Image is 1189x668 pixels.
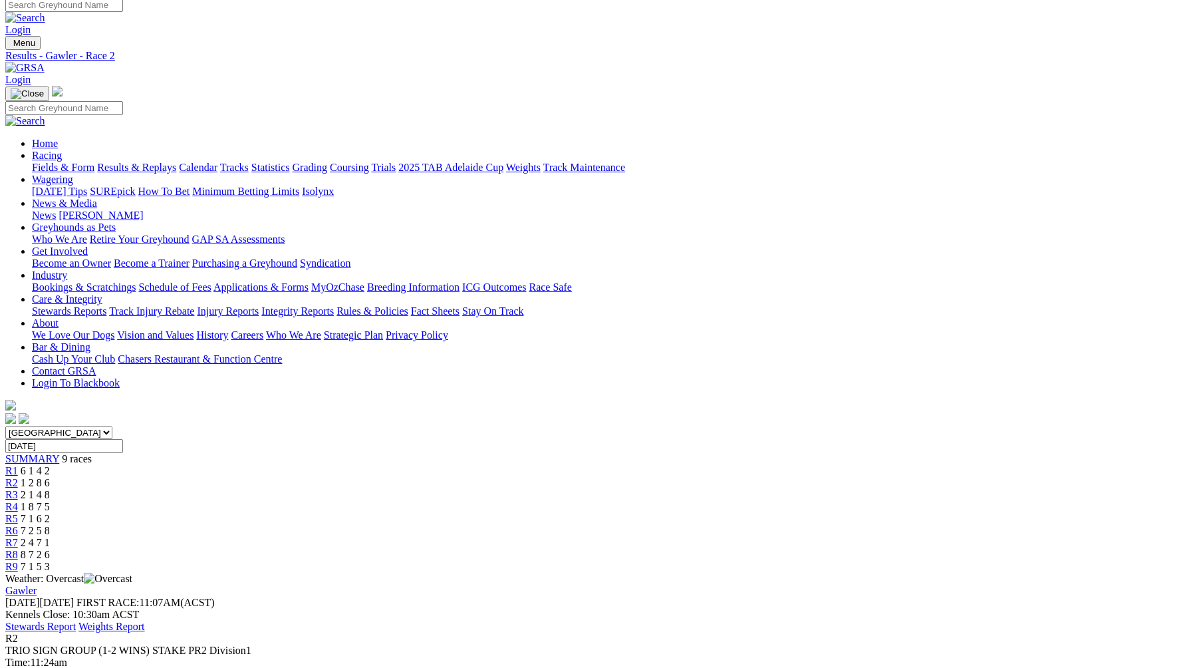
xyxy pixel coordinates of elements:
[192,257,297,269] a: Purchasing a Greyhound
[179,162,217,173] a: Calendar
[32,222,116,233] a: Greyhounds as Pets
[32,162,94,173] a: Fields & Form
[21,537,50,548] span: 2 4 7 1
[311,281,364,293] a: MyOzChase
[76,597,139,608] span: FIRST RACE:
[5,633,18,644] span: R2
[5,513,18,524] a: R5
[5,549,18,560] a: R8
[32,293,102,305] a: Care & Integrity
[302,186,334,197] a: Isolynx
[5,561,18,572] span: R9
[5,115,45,127] img: Search
[59,210,143,221] a: [PERSON_NAME]
[371,162,396,173] a: Trials
[5,609,1184,621] div: Kennels Close: 10:30am ACST
[251,162,290,173] a: Statistics
[5,24,31,35] a: Login
[21,477,50,488] span: 1 2 8 6
[5,657,31,668] span: Time:
[293,162,327,173] a: Grading
[5,621,76,632] a: Stewards Report
[213,281,309,293] a: Applications & Forms
[5,465,18,476] a: R1
[32,162,1184,174] div: Racing
[5,645,1184,657] div: TRIO SIGN GROUP (1-2 WINS) STAKE PR2 Division1
[5,400,16,411] img: logo-grsa-white.png
[117,329,194,341] a: Vision and Values
[5,413,16,424] img: facebook.svg
[118,353,282,365] a: Chasers Restaurant & Function Centre
[196,329,228,341] a: History
[192,186,299,197] a: Minimum Betting Limits
[21,513,50,524] span: 7 1 6 2
[5,489,18,500] a: R3
[5,477,18,488] a: R2
[32,198,97,209] a: News & Media
[330,162,369,173] a: Coursing
[32,269,67,281] a: Industry
[5,573,132,584] span: Weather: Overcast
[261,305,334,317] a: Integrity Reports
[462,281,526,293] a: ICG Outcomes
[21,549,50,560] span: 8 7 2 6
[32,365,96,377] a: Contact GRSA
[13,38,35,48] span: Menu
[300,257,350,269] a: Syndication
[386,329,448,341] a: Privacy Policy
[32,186,1184,198] div: Wagering
[32,317,59,329] a: About
[5,597,40,608] span: [DATE]
[52,86,63,96] img: logo-grsa-white.png
[367,281,460,293] a: Breeding Information
[32,138,58,149] a: Home
[5,50,1184,62] a: Results - Gawler - Race 2
[32,257,1184,269] div: Get Involved
[138,281,211,293] a: Schedule of Fees
[506,162,541,173] a: Weights
[543,162,625,173] a: Track Maintenance
[5,86,49,101] button: Toggle navigation
[411,305,460,317] a: Fact Sheets
[138,186,190,197] a: How To Bet
[32,353,115,365] a: Cash Up Your Club
[32,246,88,257] a: Get Involved
[220,162,249,173] a: Tracks
[336,305,408,317] a: Rules & Policies
[32,341,90,353] a: Bar & Dining
[78,621,145,632] a: Weights Report
[5,537,18,548] a: R7
[32,305,1184,317] div: Care & Integrity
[32,186,87,197] a: [DATE] Tips
[5,36,41,50] button: Toggle navigation
[5,439,123,453] input: Select date
[97,162,176,173] a: Results & Replays
[192,234,285,245] a: GAP SA Assessments
[76,597,215,608] span: 11:07AM(ACST)
[266,329,321,341] a: Who We Are
[21,561,50,572] span: 7 1 5 3
[62,453,92,464] span: 9 races
[90,234,190,245] a: Retire Your Greyhound
[231,329,263,341] a: Careers
[21,465,50,476] span: 6 1 4 2
[32,150,62,161] a: Racing
[32,210,1184,222] div: News & Media
[462,305,523,317] a: Stay On Track
[5,62,45,74] img: GRSA
[5,525,18,536] a: R6
[5,74,31,85] a: Login
[32,353,1184,365] div: Bar & Dining
[197,305,259,317] a: Injury Reports
[32,234,87,245] a: Who We Are
[5,453,59,464] a: SUMMARY
[5,501,18,512] a: R4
